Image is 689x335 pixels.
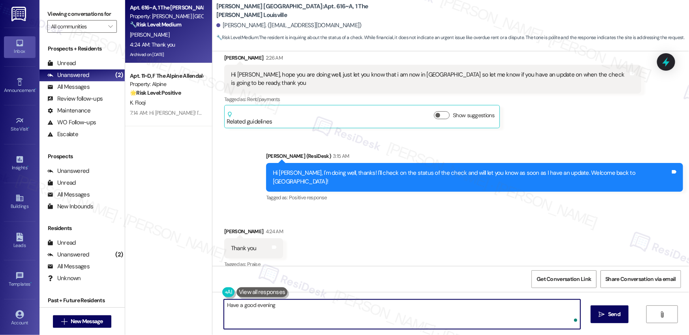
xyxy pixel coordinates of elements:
i:  [61,318,67,325]
strong: 🔧 Risk Level: Medium [130,21,181,28]
span: Share Conversation via email [606,275,676,283]
b: [PERSON_NAME] [GEOGRAPHIC_DATA]: Apt. 616~A, 1 The [PERSON_NAME] Louisville [216,2,374,19]
span: Praise [247,261,260,268]
div: Archived on [DATE] [129,50,204,60]
div: All Messages [47,83,90,91]
i:  [659,311,665,318]
label: Viewing conversations for [47,8,117,20]
div: Unread [47,239,76,247]
span: Positive response [289,194,327,201]
div: Unread [47,179,76,187]
label: Show suggestions [453,111,494,120]
div: Unanswered [47,251,89,259]
div: Tagged as: [224,94,641,105]
div: New Inbounds [47,202,93,211]
div: Unanswered [47,71,89,79]
div: 3:15 AM [331,152,349,160]
strong: 🌟 Risk Level: Positive [130,89,181,96]
strong: 🔧 Risk Level: Medium [216,34,258,41]
div: Property: [PERSON_NAME] [GEOGRAPHIC_DATA] [130,12,203,21]
div: Tagged as: [224,258,283,270]
a: Insights • [4,153,36,174]
span: Get Conversation Link [537,275,591,283]
div: Related guidelines [227,111,272,126]
a: Buildings [4,191,36,213]
a: Site Visit • [4,114,36,135]
div: Thank you [231,244,256,253]
a: Leads [4,230,36,252]
div: [PERSON_NAME] [224,54,641,65]
div: Unanswered [47,167,89,175]
div: Maintenance [47,107,91,115]
div: Apt. 616~A, 1 The [PERSON_NAME] Louisville [130,4,203,12]
div: Tagged as: [266,192,683,203]
div: (2) [113,249,125,261]
div: WO Follow-ups [47,118,96,127]
div: [PERSON_NAME]. ([EMAIL_ADDRESS][DOMAIN_NAME]) [216,21,362,30]
div: Prospects + Residents [39,45,125,53]
span: K. Floqi [130,99,145,106]
div: [PERSON_NAME] (ResiDesk) [266,152,683,163]
div: All Messages [47,191,90,199]
span: • [30,280,32,286]
button: New Message [53,315,111,328]
div: 2:26 AM [264,54,283,62]
div: Prospects [39,152,125,161]
div: Residents [39,224,125,232]
span: • [27,164,28,169]
div: All Messages [47,262,90,271]
div: Review follow-ups [47,95,103,103]
span: [PERSON_NAME] [130,31,169,38]
div: Apt. 11~D, F The Alpine Allendale [130,72,203,80]
a: Account [4,308,36,329]
div: [PERSON_NAME] [224,227,283,238]
a: Inbox [4,36,36,58]
img: ResiDesk Logo [11,7,28,21]
div: Past + Future Residents [39,296,125,305]
span: • [35,86,36,92]
div: Hi [PERSON_NAME], I'm doing well, thanks! I'll check on the status of the check and will let you ... [273,169,670,186]
div: 4:24 AM [264,227,283,236]
div: Hi [PERSON_NAME], hope you are doing well, just let you know that i am now in [GEOGRAPHIC_DATA] s... [231,71,629,88]
div: 4:24 AM: Thank you [130,41,175,48]
input: All communities [51,20,104,33]
div: (2) [113,69,125,81]
span: New Message [71,317,103,326]
button: Get Conversation Link [531,270,596,288]
i:  [599,311,605,318]
div: 7:14 AM: Hi [PERSON_NAME]! I'm so glad to hear you're happy with your home! Welcome to The Alpine... [130,109,576,116]
span: : The resident is inquiring about the status of a check. While financial, it does not indicate an... [216,34,684,42]
i:  [108,23,113,30]
button: Share Conversation via email [601,270,681,288]
button: Send [591,305,629,323]
textarea: To enrich screen reader interactions, please activate Accessibility in Grammarly extension settings [224,299,580,329]
div: Unknown [47,274,81,283]
a: Templates • [4,269,36,290]
span: Rent/payments [247,96,280,103]
div: Unread [47,59,76,67]
div: Property: Alpine [130,80,203,88]
div: Escalate [47,130,78,138]
span: Send [608,310,620,318]
span: • [28,125,30,131]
